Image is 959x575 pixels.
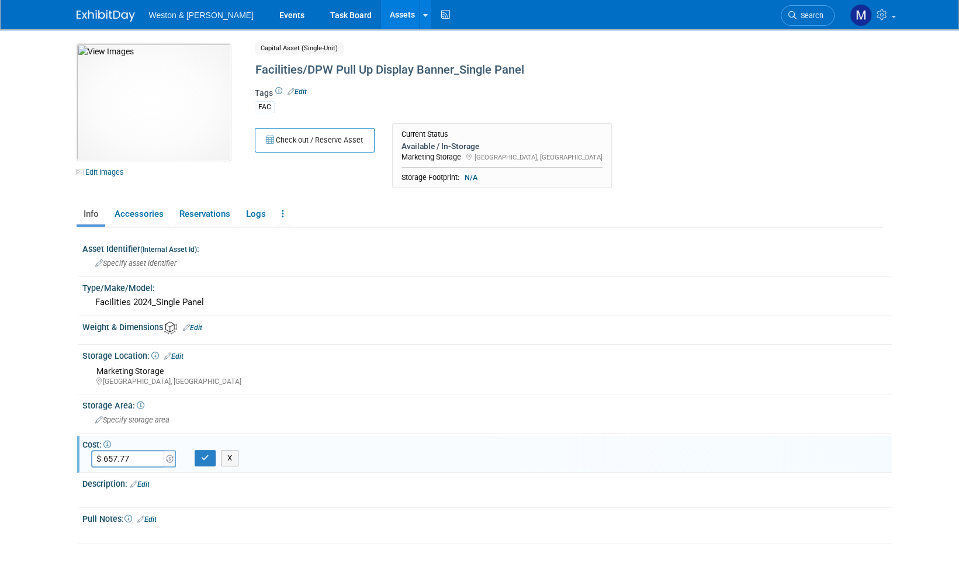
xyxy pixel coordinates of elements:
[251,60,787,81] div: Facilities/DPW Pull Up Display Banner_Single Panel
[82,240,892,255] div: Asset Identifier :
[96,366,164,376] span: Marketing Storage
[82,436,892,451] div: Cost:
[255,128,375,153] button: Check out / Reserve Asset
[82,510,892,525] div: Pull Notes:
[401,153,461,161] span: Marketing Storage
[82,475,892,490] div: Description:
[461,172,481,183] span: N/A
[96,377,883,387] div: [GEOGRAPHIC_DATA], [GEOGRAPHIC_DATA]
[77,10,135,22] img: ExhibitDay
[82,279,892,294] div: Type/Make/Model:
[91,293,883,311] div: Facilities 2024_Single Panel
[255,87,787,121] div: Tags
[401,130,603,139] div: Current Status
[401,141,603,151] div: Available / In-Storage
[140,245,197,254] small: (Internal Asset Id)
[797,11,823,20] span: Search
[183,324,202,332] a: Edit
[95,259,176,268] span: Specify asset identifier
[149,11,254,20] span: Weston & [PERSON_NAME]
[172,204,237,224] a: Reservations
[77,165,129,179] a: Edit Images
[82,401,144,410] span: Storage Area:
[255,101,275,113] div: FAC
[164,352,184,361] a: Edit
[130,480,150,489] a: Edit
[77,204,105,224] a: Info
[164,321,177,334] img: Asset Weight and Dimensions
[850,4,872,26] img: Mary Ann Trujillo
[255,42,344,54] span: Capital Asset (Single-Unit)
[82,318,892,334] div: Weight & Dimensions
[781,5,835,26] a: Search
[221,450,239,466] button: X
[137,515,157,524] a: Edit
[82,347,892,362] div: Storage Location:
[95,415,169,424] span: Specify storage area
[108,204,170,224] a: Accessories
[77,44,231,161] img: View Images
[288,88,307,96] a: Edit
[401,172,603,183] div: Storage Footprint:
[475,153,603,161] span: [GEOGRAPHIC_DATA], [GEOGRAPHIC_DATA]
[239,204,272,224] a: Logs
